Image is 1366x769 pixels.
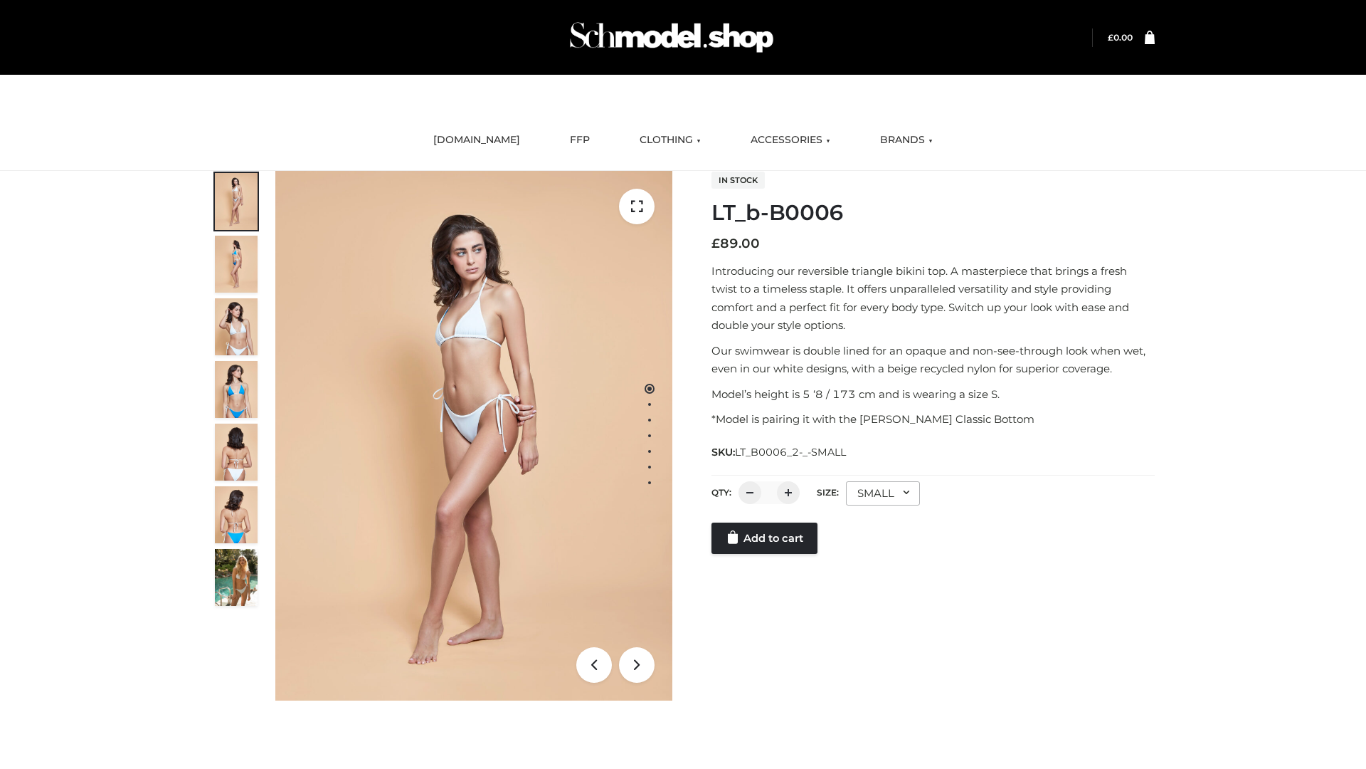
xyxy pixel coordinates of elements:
p: Model’s height is 5 ‘8 / 173 cm and is wearing a size S. [711,385,1155,404]
p: Introducing our reversible triangle bikini top. A masterpiece that brings a fresh twist to a time... [711,262,1155,335]
a: £0.00 [1108,32,1133,43]
a: CLOTHING [629,125,711,156]
bdi: 89.00 [711,236,760,251]
span: SKU: [711,444,847,461]
bdi: 0.00 [1108,32,1133,43]
a: FFP [559,125,600,156]
a: BRANDS [869,125,943,156]
div: SMALL [846,481,920,506]
img: ArielClassicBikiniTop_CloudNine_AzureSky_OW114ECO_1-scaled.jpg [215,173,258,230]
span: £ [711,236,720,251]
a: [DOMAIN_NAME] [423,125,531,156]
h1: LT_b-B0006 [711,200,1155,226]
img: ArielClassicBikiniTop_CloudNine_AzureSky_OW114ECO_7-scaled.jpg [215,424,258,481]
span: In stock [711,172,765,189]
a: ACCESSORIES [740,125,841,156]
label: Size: [817,487,839,498]
img: ArielClassicBikiniTop_CloudNine_AzureSky_OW114ECO_8-scaled.jpg [215,486,258,543]
img: Arieltop_CloudNine_AzureSky2.jpg [215,549,258,606]
img: ArielClassicBikiniTop_CloudNine_AzureSky_OW114ECO_2-scaled.jpg [215,236,258,293]
span: £ [1108,32,1113,43]
img: Schmodel Admin 964 [565,9,778,66]
p: Our swimwear is double lined for an opaque and non-see-through look when wet, even in our white d... [711,342,1155,378]
img: ArielClassicBikiniTop_CloudNine_AzureSky_OW114ECO_3-scaled.jpg [215,298,258,355]
a: Add to cart [711,523,817,554]
span: LT_B0006_2-_-SMALL [735,446,846,459]
img: ArielClassicBikiniTop_CloudNine_AzureSky_OW114ECO_4-scaled.jpg [215,361,258,418]
p: *Model is pairing it with the [PERSON_NAME] Classic Bottom [711,410,1155,429]
label: QTY: [711,487,731,498]
img: ArielClassicBikiniTop_CloudNine_AzureSky_OW114ECO_1 [275,171,672,701]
